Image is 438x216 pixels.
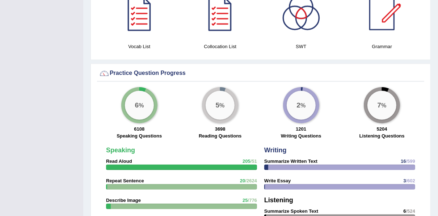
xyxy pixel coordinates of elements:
[401,158,406,164] span: 16
[248,198,257,203] span: /776
[117,132,162,139] label: Speaking Questions
[264,147,287,154] strong: Writing
[199,132,241,139] label: Reading Questions
[264,158,317,164] strong: Summarize Written Text
[264,178,291,183] strong: Write Essay
[296,126,306,132] strong: 1201
[367,91,396,120] div: %
[134,126,144,132] strong: 6108
[406,208,415,214] span: /524
[406,178,415,183] span: /602
[206,91,235,120] div: %
[184,43,257,50] h4: Collocation List
[240,178,245,183] span: 20
[281,132,321,139] label: Writing Questions
[264,196,293,204] strong: Listening
[264,208,318,214] strong: Summarize Spoken Text
[403,208,406,214] span: 6
[243,158,250,164] span: 205
[377,126,387,132] strong: 5204
[106,178,144,183] strong: Repeat Sentence
[102,43,176,50] h4: Vocab List
[264,43,338,50] h4: SWT
[243,198,248,203] span: 25
[216,101,220,109] big: 5
[406,158,415,164] span: /599
[250,158,257,164] span: /51
[106,147,135,154] strong: Speaking
[345,43,419,50] h4: Grammar
[135,101,139,109] big: 6
[296,101,300,109] big: 2
[99,68,422,79] div: Practice Question Progress
[287,91,316,120] div: %
[106,158,132,164] strong: Read Aloud
[215,126,226,132] strong: 3698
[359,132,405,139] label: Listening Questions
[378,101,382,109] big: 7
[245,178,257,183] span: /2624
[125,91,154,120] div: %
[403,178,406,183] span: 3
[106,198,141,203] strong: Describe Image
